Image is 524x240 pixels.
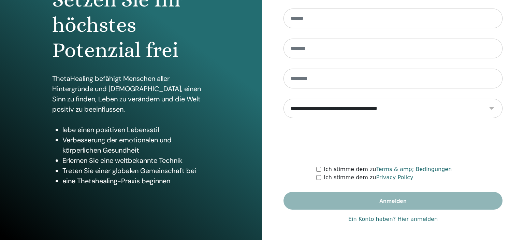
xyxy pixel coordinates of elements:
[62,176,210,186] li: eine Thetahealing-Praxis beginnen
[348,215,438,223] a: Ein Konto haben? Hier anmelden
[52,73,210,114] p: ThetaHealing befähigt Menschen aller Hintergründe und [DEMOGRAPHIC_DATA], einen Sinn zu finden, L...
[62,155,210,166] li: Erlernen Sie eine weltbekannte Technik
[376,166,452,172] a: Terms & amp; Bedingungen
[62,135,210,155] li: Verbesserung der emotionalen und körperlichen Gesundheit
[62,166,210,176] li: Treten Sie einer globalen Gemeinschaft bei
[324,165,452,173] label: Ich stimme dem zu
[376,174,413,181] a: Privacy Policy
[341,128,445,155] iframe: reCAPTCHA
[324,173,413,182] label: Ich stimme dem zu
[62,125,210,135] li: lebe einen positiven Lebensstil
